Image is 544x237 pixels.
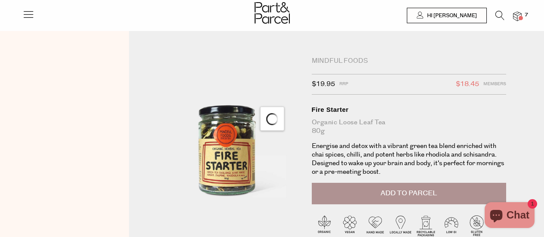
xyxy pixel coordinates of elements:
[483,79,506,90] span: Members
[513,12,522,21] a: 7
[312,183,507,204] button: Add to Parcel
[425,12,477,19] span: Hi [PERSON_NAME]
[381,188,437,198] span: Add to Parcel
[522,11,530,19] span: 7
[482,202,537,230] inbox-online-store-chat: Shopify online store chat
[312,57,507,65] div: Mindful Foods
[339,79,348,90] span: RRP
[312,79,335,90] span: $19.95
[312,105,507,114] div: Fire Starter
[255,2,290,24] img: Part&Parcel
[456,79,479,90] span: $18.45
[155,57,298,226] img: Fire Starter
[407,8,487,23] a: Hi [PERSON_NAME]
[312,142,507,176] p: Energise and detox with a vibrant green tea blend enriched with chai spices, chilli, and potent h...
[312,118,507,135] div: Organic Loose Leaf Tea 80g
